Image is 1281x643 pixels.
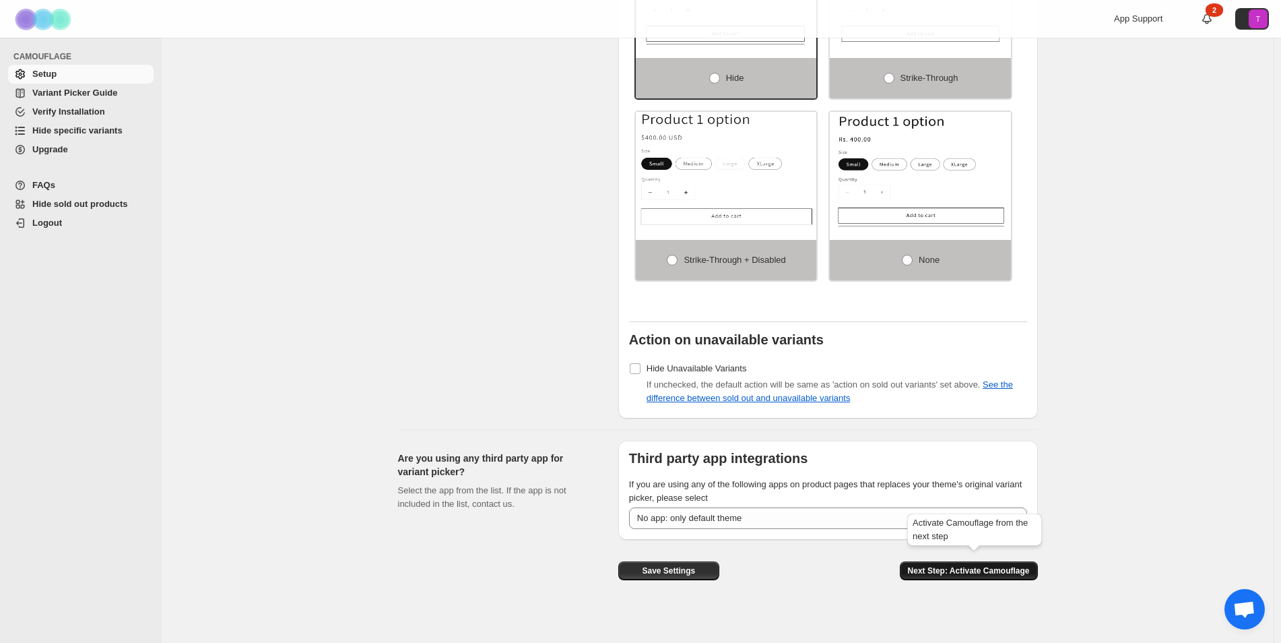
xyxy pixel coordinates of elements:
img: Strike-through + Disabled [636,112,817,226]
a: Verify Installation [8,102,154,121]
span: If unchecked, the default action will be same as 'action on sold out variants' set above. [647,379,1013,403]
h2: Are you using any third party app for variant picker? [398,452,597,479]
span: Hide Unavailable Variants [647,363,747,373]
img: None [830,112,1011,226]
a: Setup [8,65,154,84]
button: Avatar with initials T [1235,8,1269,30]
span: CAMOUFLAGE [13,51,155,62]
div: 2 [1206,3,1223,17]
span: Select the app from the list. If the app is not included in the list, contact us. [398,485,566,509]
span: Verify Installation [32,106,105,117]
a: 2 [1200,12,1214,26]
span: FAQs [32,180,55,190]
a: FAQs [8,176,154,195]
span: None [919,255,940,265]
div: Open chat [1224,589,1265,630]
span: App Support [1114,13,1162,24]
span: Avatar with initials T [1249,9,1268,28]
span: Hide sold out products [32,199,128,209]
span: Hide [726,73,744,83]
span: Strike-through [900,73,958,83]
span: Next Step: Activate Camouflage [908,565,1030,576]
text: T [1256,15,1261,23]
b: Action on unavailable variants [629,332,824,347]
button: Next Step: Activate Camouflage [900,561,1038,580]
a: Logout [8,214,154,233]
span: Save Settings [642,565,695,576]
a: Hide specific variants [8,121,154,140]
button: Save Settings [618,561,719,580]
a: Variant Picker Guide [8,84,154,102]
span: If you are using any of the following apps on product pages that replaces your theme's original v... [629,479,1022,503]
span: Logout [32,218,62,228]
img: Camouflage [11,1,78,38]
span: Hide specific variants [32,125,123,135]
b: Third party app integrations [629,451,808,466]
span: Strike-through + Disabled [684,255,785,265]
a: Hide sold out products [8,195,154,214]
span: Upgrade [32,144,68,154]
span: Setup [32,69,57,79]
a: Upgrade [8,140,154,159]
span: Variant Picker Guide [32,88,117,98]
